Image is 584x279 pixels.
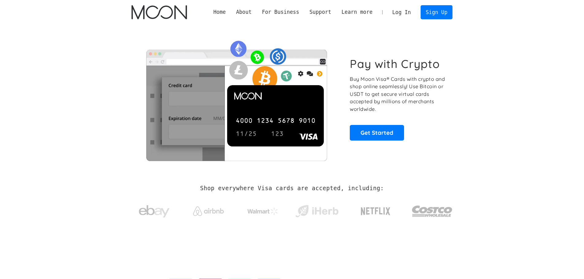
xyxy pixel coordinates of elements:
img: Walmart [247,208,278,215]
img: Moon Logo [132,5,187,19]
div: For Business [262,8,299,16]
h2: Shop everywhere Visa cards are accepted, including: [200,185,384,192]
a: Home [208,8,231,16]
a: Get Started [350,125,404,140]
a: Costco [412,194,453,226]
a: Walmart [240,202,285,218]
div: For Business [257,8,304,16]
div: Learn more [342,8,372,16]
img: Moon Cards let you spend your crypto anywhere Visa is accepted. [132,36,342,161]
a: Airbnb [185,200,231,219]
a: iHerb [294,197,340,222]
img: ebay [139,202,170,221]
div: Learn more [336,8,378,16]
a: Sign Up [421,5,452,19]
div: About [231,8,257,16]
div: About [236,8,252,16]
img: iHerb [294,203,340,219]
a: Log In [387,6,416,19]
img: Netflix [360,204,391,219]
img: Costco [412,200,453,223]
a: home [132,5,187,19]
a: ebay [132,196,177,224]
h1: Pay with Crypto [350,57,440,71]
img: Airbnb [193,206,224,216]
div: Support [304,8,336,16]
a: Netflix [348,198,403,222]
p: Buy Moon Visa® Cards with crypto and shop online seamlessly! Use Bitcoin or USDT to get secure vi... [350,75,446,113]
div: Support [309,8,331,16]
